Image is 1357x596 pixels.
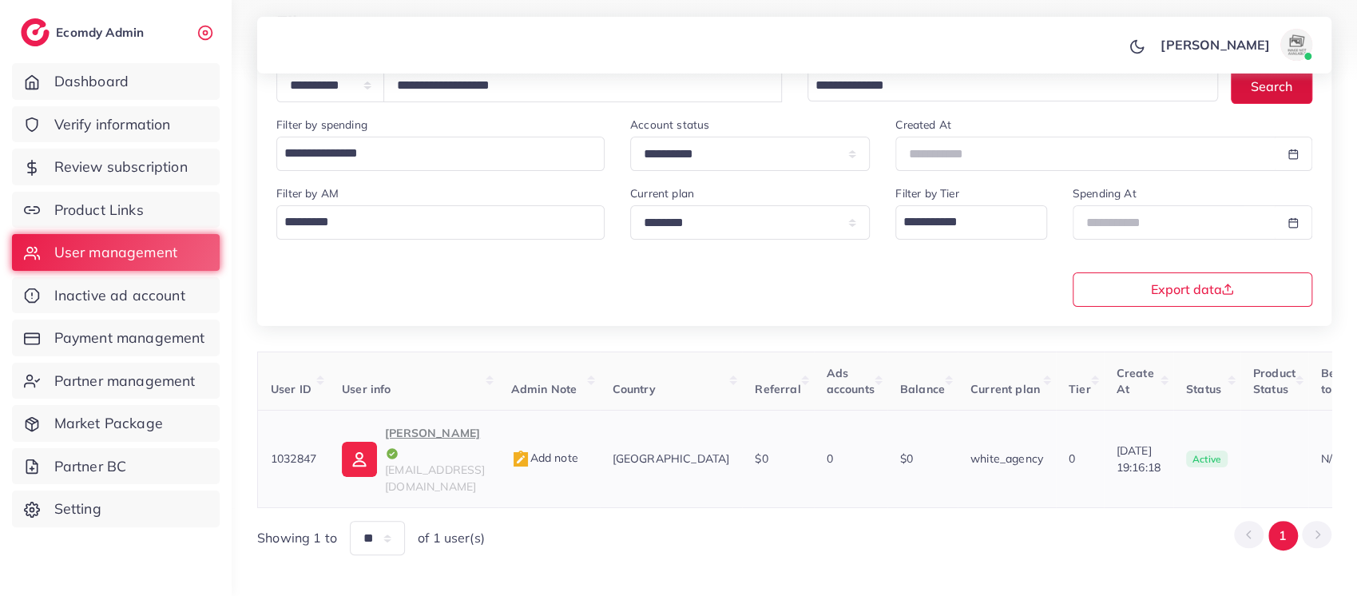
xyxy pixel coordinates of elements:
[895,117,951,133] label: Created At
[12,448,220,485] a: Partner BC
[12,363,220,399] a: Partner management
[1253,366,1295,396] span: Product Status
[54,413,163,434] span: Market Package
[342,423,485,495] a: [PERSON_NAME][EMAIL_ADDRESS][DOMAIN_NAME]
[511,451,578,465] span: Add note
[12,234,220,271] a: User management
[54,242,177,263] span: User management
[970,451,1043,466] span: white_agency
[755,451,768,466] span: $0
[54,371,196,391] span: Partner management
[342,442,377,477] img: ic-user-info.36bf1079.svg
[1280,29,1312,61] img: avatar
[1117,366,1154,396] span: Create At
[12,277,220,314] a: Inactive ad account
[21,18,148,46] a: logoEcomdy Admin
[895,185,958,201] label: Filter by Tier
[342,382,391,396] span: User info
[630,185,694,201] label: Current plan
[970,382,1040,396] span: Current plan
[900,382,945,396] span: Balance
[1073,272,1312,307] button: Export data
[279,209,584,236] input: Search for option
[1268,521,1298,550] button: Go to page 1
[276,137,605,171] div: Search for option
[418,529,485,547] span: of 1 user(s)
[12,149,220,185] a: Review subscription
[54,200,144,221] span: Product Links
[1186,382,1221,396] span: Status
[613,451,730,466] span: [GEOGRAPHIC_DATA]
[1117,443,1161,475] span: [DATE] 19:16:18
[276,205,605,240] div: Search for option
[385,423,485,462] p: [PERSON_NAME]
[1161,35,1270,54] p: [PERSON_NAME]
[827,366,875,396] span: Ads accounts
[1150,283,1234,296] span: Export data
[54,71,129,92] span: Dashboard
[1073,185,1137,201] label: Spending At
[12,192,220,228] a: Product Links
[630,117,709,133] label: Account status
[900,451,913,466] span: $0
[54,114,171,135] span: Verify information
[1069,382,1091,396] span: Tier
[12,106,220,143] a: Verify information
[276,185,339,201] label: Filter by AM
[276,117,367,133] label: Filter by spending
[12,320,220,356] a: Payment management
[21,18,50,46] img: logo
[385,463,485,493] span: [EMAIL_ADDRESS][DOMAIN_NAME]
[807,69,1219,101] div: Search for option
[12,405,220,442] a: Market Package
[12,63,220,100] a: Dashboard
[54,456,127,477] span: Partner BC
[898,209,1026,236] input: Search for option
[271,382,311,396] span: User ID
[54,157,188,177] span: Review subscription
[1152,29,1319,61] a: [PERSON_NAME]avatar
[1321,451,1340,466] span: N/A
[54,499,101,519] span: Setting
[895,205,1047,240] div: Search for option
[279,140,584,167] input: Search for option
[613,382,656,396] span: Country
[56,25,148,40] h2: Ecomdy Admin
[12,491,220,527] a: Setting
[54,285,185,306] span: Inactive ad account
[511,450,530,469] img: admin_note.cdd0b510.svg
[385,447,399,461] img: icon-tick.de4e08dc.svg
[755,382,800,396] span: Referral
[810,74,1198,98] input: Search for option
[511,382,577,396] span: Admin Note
[271,451,316,466] span: 1032847
[1069,451,1075,466] span: 0
[257,529,337,547] span: Showing 1 to
[827,451,833,466] span: 0
[1234,521,1331,550] ul: Pagination
[1186,451,1228,468] span: active
[54,328,205,348] span: Payment management
[1231,69,1312,103] button: Search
